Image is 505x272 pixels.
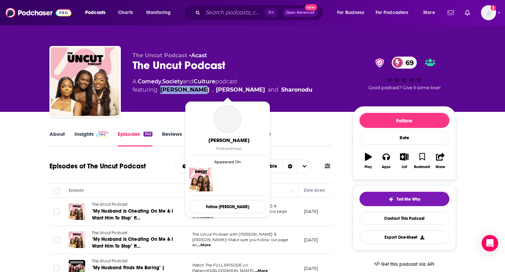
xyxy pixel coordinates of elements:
[214,105,241,133] a: Tammy Montero
[482,235,498,251] div: Open Intercom Messenger
[192,263,248,268] span: Watch The FULL EPISODE on
[49,131,65,146] a: About
[288,187,297,195] button: Column Actions
[445,7,457,19] a: Show notifications dropdown
[146,8,171,17] span: Monitoring
[216,146,242,151] span: Podcast Host
[304,209,319,214] p: [DATE]
[51,47,119,116] img: The Uncut Podcast
[69,186,84,194] div: Episode
[431,149,449,173] button: Share
[368,85,440,90] span: Good podcast? Give it some love!
[377,149,395,173] button: Apps
[399,57,417,69] span: 69
[481,5,496,20] span: Logged in as antoine.jordan
[74,131,108,146] a: InsightsPodchaser Pro
[359,131,449,145] div: Rate
[337,8,364,17] span: For Business
[176,164,215,169] button: open menu
[254,131,271,146] a: Similar
[265,164,277,169] span: Table
[491,5,496,11] svg: Add a profile image
[304,265,319,271] p: [DATE]
[203,7,265,18] input: Search podcasts, credits, & more...
[216,86,265,94] a: Tammy Montero
[359,212,449,225] a: Contact This Podcast
[138,78,161,85] a: Comedy
[414,165,430,169] div: Bookmark
[92,230,174,236] a: The Uncut Podcast
[286,11,314,14] span: Open Advanced
[392,57,417,69] a: 69
[353,52,456,95] div: verified Badge69Good podcast? Give it some love!
[191,137,267,151] a: [PERSON_NAME]PodcastHost
[96,132,108,137] img: Podchaser Pro
[192,237,288,248] span: [PERSON_NAME]! Make sure you follow our page an
[92,208,174,235] span: "My Husband Is Cheating On Me & I Want Him To Stop" ft [PERSON_NAME] (Part Two) | EP.292 | UNCUT.
[133,52,187,59] span: The Uncut Podcast
[281,86,312,94] a: Sharonodu
[191,5,330,21] div: Search podcasts, credits, & more...
[189,159,266,164] span: Appeared On
[418,7,444,18] button: open menu
[304,237,319,243] p: [DATE]
[265,8,277,17] span: ⌘ K
[133,86,312,94] span: featuring
[402,165,407,169] div: List
[92,208,174,222] a: "My Husband Is Cheating On Me & I Want Him To Stop" ft [PERSON_NAME] (Part Two) | EP.292 | UNCUT.
[365,165,372,169] div: Play
[283,9,318,17] button: Open AdvancedNew
[212,86,213,94] span: ,
[305,4,317,11] span: New
[189,200,266,213] button: Follow [PERSON_NAME]
[283,160,297,173] div: Sort Direction
[376,8,409,17] span: For Podcasters
[382,165,391,169] div: Apps
[162,78,183,85] a: Society
[189,52,207,59] span: •
[462,7,473,19] a: Show notifications dropdown
[160,86,209,94] a: Beatrice Akn
[92,259,128,263] span: The Uncut Podcast
[481,5,496,20] button: Show profile menu
[118,8,133,17] span: Charts
[54,265,60,271] span: Toggle select row
[118,131,152,146] a: Episodes342
[359,149,377,173] button: Play
[92,202,174,208] a: The Uncut Podcast
[80,7,114,18] button: open menu
[161,78,162,85] span: ,
[359,230,449,244] button: Export One-Sheet
[175,159,244,173] h2: Choose List sort
[92,230,128,235] span: The Uncut Podcast
[92,258,174,264] a: The Uncut Podcast
[92,236,173,263] span: "My Husband Is Cheating On Me & I Want Him To Stop" ft [PERSON_NAME] (Part One) | EP.292 | UNCUT.
[423,8,435,17] span: More
[381,261,434,267] span: Get this podcast via API
[359,192,449,206] button: tell me why sparkleTell Me Why
[191,52,207,59] a: Acast
[436,165,445,169] div: Share
[388,197,394,202] img: tell me why sparkle
[359,113,449,128] button: Follow
[183,78,194,85] span: and
[5,6,71,19] img: Podchaser - Follow, Share and Rate Podcasts
[268,86,278,94] span: and
[481,5,496,20] img: User Profile
[54,237,60,243] span: Toggle select row
[189,168,213,191] img: The Uncut Podcast
[141,7,180,18] button: open menu
[192,232,277,237] span: The Uncut Podcast with [PERSON_NAME] &
[85,8,105,17] span: Podcasts
[133,78,312,94] div: A podcast
[413,149,431,173] button: Bookmark
[162,131,182,146] a: Reviews
[249,159,312,173] button: Choose View
[395,149,413,173] button: List
[144,132,152,137] div: 342
[194,78,215,85] a: Culture
[92,202,128,207] span: The Uncut Podcast
[332,7,373,18] button: open menu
